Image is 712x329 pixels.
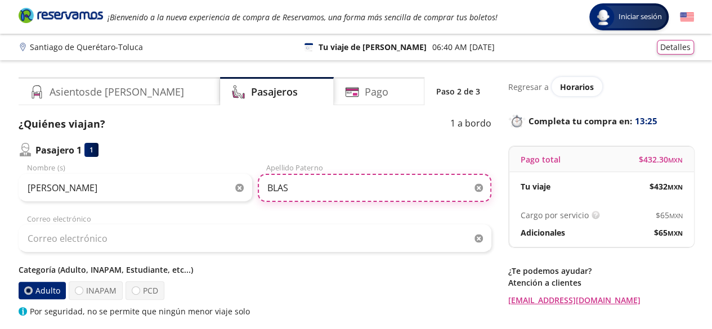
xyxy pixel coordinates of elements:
small: MXN [669,211,683,220]
p: Adicionales [521,227,565,238]
p: Completa tu compra en : [508,113,694,129]
p: Cargo por servicio [521,209,589,221]
p: Tu viaje [521,181,550,192]
p: Por seguridad, no se permite que ningún menor viaje solo [30,305,250,317]
a: Brand Logo [19,7,103,27]
small: MXN [668,156,683,164]
label: INAPAM [69,281,123,300]
span: $ 432 [650,181,683,192]
span: Horarios [560,82,594,92]
h4: Asientos de [PERSON_NAME] [50,84,184,100]
span: 13:25 [635,115,657,128]
h4: Pago [365,84,388,100]
button: English [680,10,694,24]
p: Santiago de Querétaro - Toluca [30,41,143,53]
a: [EMAIL_ADDRESS][DOMAIN_NAME] [508,294,694,306]
div: 1 [84,143,98,157]
p: 1 a bordo [450,116,491,132]
i: Brand Logo [19,7,103,24]
div: Regresar a ver horarios [508,77,694,96]
p: Paso 2 de 3 [436,85,480,97]
label: Adulto [18,282,65,299]
p: ¿Quiénes viajan? [19,116,105,132]
em: ¡Bienvenido a la nueva experiencia de compra de Reservamos, una forma más sencilla de comprar tus... [108,12,498,22]
p: Categoría (Adulto, INAPAM, Estudiante, etc...) [19,264,491,276]
input: Apellido Paterno [258,174,491,202]
p: Pasajero 1 [35,143,82,157]
span: $ 432.30 [639,154,683,165]
span: $ 65 [654,227,683,238]
input: Nombre (s) [19,174,252,202]
p: Pago total [521,154,561,165]
input: Correo electrónico [19,224,491,253]
h4: Pasajeros [251,84,298,100]
span: $ 65 [656,209,683,221]
small: MXN [668,183,683,191]
label: PCD [126,281,164,300]
p: ¿Te podemos ayudar? [508,265,694,277]
small: MXN [668,229,683,237]
p: Tu viaje de [PERSON_NAME] [319,41,427,53]
p: Atención a clientes [508,277,694,289]
p: 06:40 AM [DATE] [432,41,495,53]
button: Detalles [657,40,694,55]
p: Regresar a [508,81,549,93]
span: Iniciar sesión [614,11,666,22]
